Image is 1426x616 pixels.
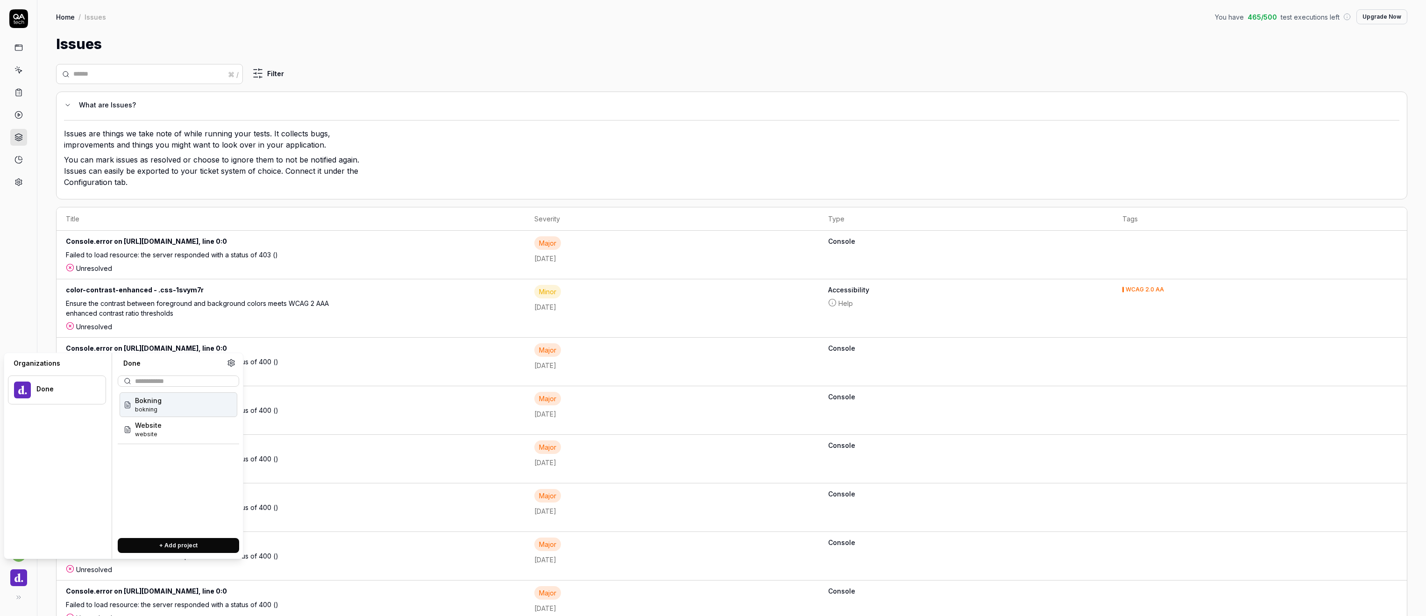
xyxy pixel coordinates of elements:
[57,207,525,231] th: Title
[118,359,227,368] div: Done
[534,440,561,454] div: Major
[66,516,516,526] div: Unresolved
[66,370,516,380] div: Unresolved
[66,467,516,477] div: Unresolved
[1113,207,1407,231] th: Tags
[118,538,239,553] button: + Add project
[66,600,339,613] div: Failed to load resource: the server responded with a status of 400 ()
[66,298,339,322] div: Ensure the contrast between foreground and background colors meets WCAG 2 AAA enhanced contrast r...
[36,385,93,393] div: Done
[1356,9,1407,24] button: Upgrade Now
[828,236,1103,246] b: Console
[247,64,290,83] button: Filter
[66,419,516,429] div: Unresolved
[66,586,369,600] div: Console.error on [URL][DOMAIN_NAME], line 0:0
[4,562,33,588] button: Done Logo
[534,285,561,298] div: Minor
[534,507,556,515] time: [DATE]
[534,604,556,612] time: [DATE]
[66,285,369,298] div: color-contrast-enhanced - .css-1svym7r
[85,12,106,21] div: Issues
[66,322,516,332] div: Unresolved
[819,207,1113,231] th: Type
[66,236,369,250] div: Console.error on [URL][DOMAIN_NAME], line 0:0
[534,410,556,418] time: [DATE]
[828,343,1103,353] b: Console
[1215,12,1244,22] span: You have
[828,538,1103,547] b: Console
[828,285,1103,295] b: Accessibility
[534,459,556,467] time: [DATE]
[534,586,561,600] div: Major
[534,361,556,369] time: [DATE]
[227,359,235,370] a: Organization settings
[64,99,1392,111] button: What are Issues?
[135,405,162,414] span: Project ID: HEyI
[828,392,1103,402] b: Console
[534,303,556,311] time: [DATE]
[56,34,102,55] h1: Issues
[534,236,561,250] div: Major
[828,586,1103,596] b: Console
[534,538,561,551] div: Major
[64,128,368,154] p: Issues are things we take note of while running your tests. It collects bugs, improvements and th...
[828,298,1103,308] a: Help
[828,440,1103,450] b: Console
[1126,287,1164,292] div: WCAG 2.0 AA
[534,343,561,357] div: Major
[66,250,339,263] div: Failed to load resource: the server responded with a status of 403 ()
[66,343,369,357] div: Console.error on [URL][DOMAIN_NAME], line 0:0
[534,255,556,262] time: [DATE]
[118,390,239,531] div: Suggestions
[135,396,162,405] span: Bokning
[135,430,162,439] span: Project ID: SACt
[64,154,368,191] p: You can mark issues as resolved or choose to ignore them to not be notified again. Issues can eas...
[66,565,516,574] div: Unresolved
[228,69,239,79] div: ⌘ /
[10,569,27,586] img: Done Logo
[1281,12,1340,22] span: test executions left
[135,420,162,430] span: Website
[79,99,1392,111] div: What are Issues?
[525,207,819,231] th: Severity
[1122,285,1164,295] button: WCAG 2.0 AA
[14,382,31,398] img: Done Logo
[8,359,106,368] div: Organizations
[828,489,1103,499] b: Console
[66,263,516,273] div: Unresolved
[534,556,556,564] time: [DATE]
[534,392,561,405] div: Major
[56,12,75,21] a: Home
[1248,12,1277,22] span: 465 / 500
[8,375,106,404] button: Done LogoDone
[534,489,561,503] div: Major
[78,12,81,21] div: /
